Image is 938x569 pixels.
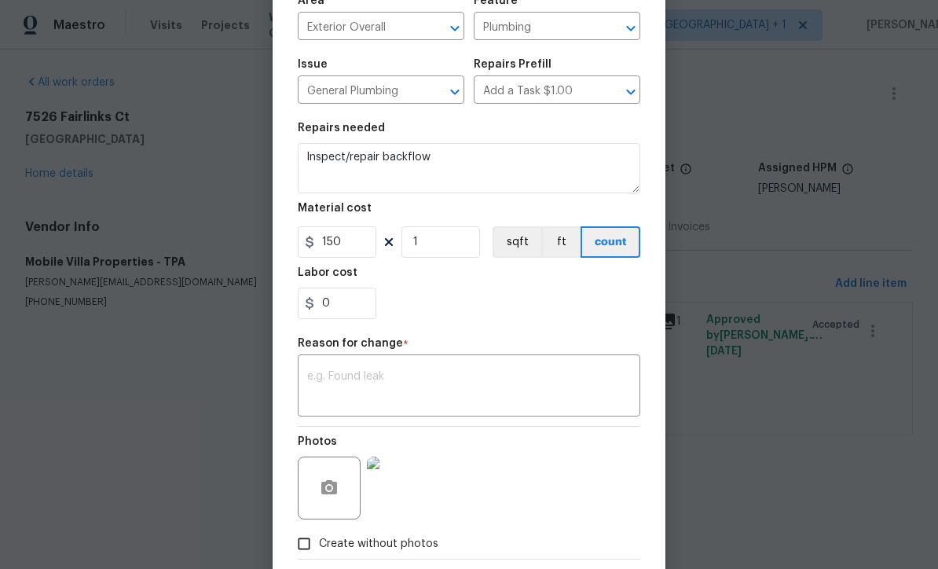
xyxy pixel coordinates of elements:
[444,17,466,39] button: Open
[298,143,640,193] textarea: Inspect/repair backflow
[298,123,385,134] h5: Repairs needed
[298,267,357,278] h5: Labor cost
[319,536,438,552] span: Create without photos
[298,203,372,214] h5: Material cost
[298,59,328,70] h5: Issue
[541,226,581,258] button: ft
[298,338,403,349] h5: Reason for change
[620,17,642,39] button: Open
[444,81,466,103] button: Open
[620,81,642,103] button: Open
[474,59,551,70] h5: Repairs Prefill
[493,226,541,258] button: sqft
[581,226,640,258] button: count
[298,436,337,447] h5: Photos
